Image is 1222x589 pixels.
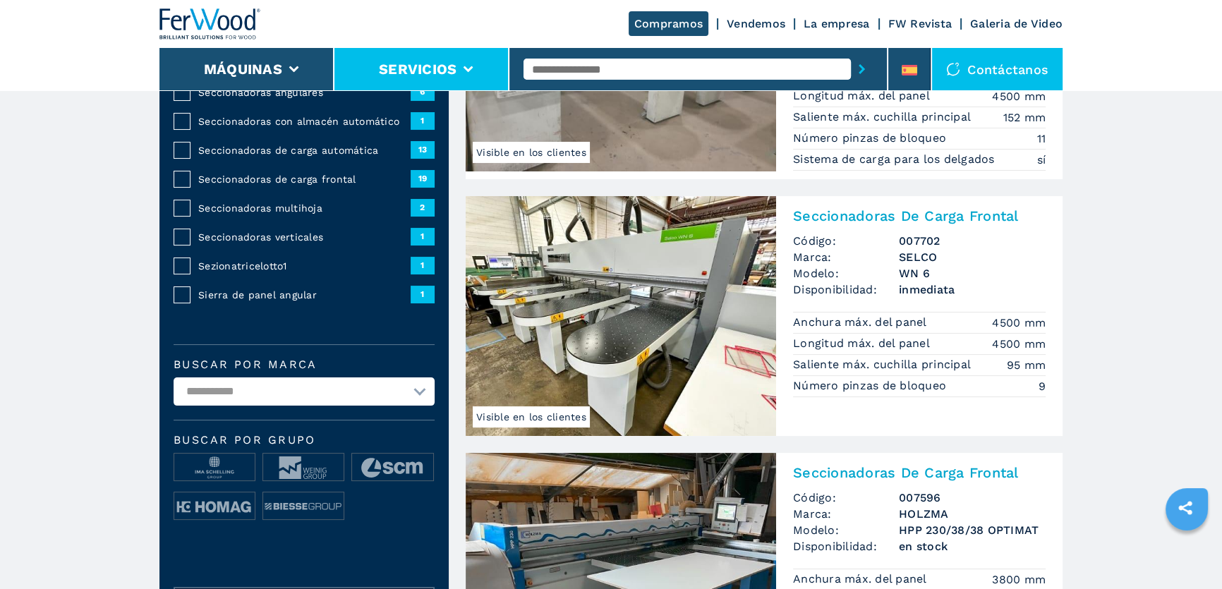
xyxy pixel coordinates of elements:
[899,506,1046,522] h3: HOLZMA
[793,538,899,554] span: Disponibilidad:
[899,490,1046,506] h3: 007596
[198,259,411,273] span: Sezionatricelotto1
[198,143,411,157] span: Seccionadoras de carga automática
[411,141,435,158] span: 13
[411,228,435,245] span: 1
[174,492,255,521] img: image
[174,454,255,482] img: image
[899,522,1046,538] h3: HPP 230/38/38 OPTIMAT
[1039,378,1046,394] em: 9
[851,53,873,85] button: submit-button
[1037,152,1046,168] em: sí
[899,538,1046,554] span: en stock
[899,265,1046,281] h3: WN 6
[888,17,952,30] a: FW Revista
[970,17,1063,30] a: Galeria de Video
[1162,526,1211,578] iframe: Chat
[932,48,1063,90] div: Contáctanos
[411,112,435,129] span: 1
[992,88,1046,104] em: 4500 mm
[793,571,931,587] p: Anchura máx. del panel
[793,233,899,249] span: Código:
[198,288,411,302] span: Sierra de panel angular
[198,172,411,186] span: Seccionadoras de carga frontal
[793,88,933,104] p: Longitud máx. del panel
[204,61,282,78] button: Máquinas
[793,506,899,522] span: Marca:
[263,454,344,482] img: image
[466,196,776,436] img: Seccionadoras De Carga Frontal SELCO WN 6
[793,281,899,298] span: Disponibilidad:
[793,378,950,394] p: Número pinzas de bloqueo
[198,85,411,99] span: Seccionadoras angulares
[174,435,435,446] span: Buscar por grupo
[411,286,435,303] span: 1
[473,406,590,427] span: Visible en los clientes
[793,109,974,125] p: Saliente máx. cuchilla principal
[793,207,1046,224] h2: Seccionadoras De Carga Frontal
[727,17,785,30] a: Vendemos
[793,130,950,146] p: Número pinzas de bloqueo
[198,114,411,128] span: Seccionadoras con almacén automático
[992,315,1046,331] em: 4500 mm
[473,142,590,163] span: Visible en los clientes
[804,17,870,30] a: La empresa
[263,492,344,521] img: image
[793,490,899,506] span: Código:
[1003,109,1046,126] em: 152 mm
[411,257,435,274] span: 1
[198,201,411,215] span: Seccionadoras multihoja
[793,464,1046,481] h2: Seccionadoras De Carga Frontal
[899,281,1046,298] span: inmediata
[466,196,1063,436] a: Seccionadoras De Carga Frontal SELCO WN 6Visible en los clientesSeccionadoras De Carga FrontalCód...
[793,265,899,281] span: Modelo:
[1007,357,1046,373] em: 95 mm
[198,230,411,244] span: Seccionadoras verticales
[793,152,998,167] p: Sistema de carga para los delgados
[1168,490,1203,526] a: sharethis
[1037,130,1046,147] em: 11
[352,454,432,482] img: image
[899,249,1046,265] h3: SELCO
[793,357,974,372] p: Saliente máx. cuchilla principal
[899,233,1046,249] h3: 007702
[793,522,899,538] span: Modelo:
[379,61,456,78] button: Servicios
[946,62,960,76] img: Contáctanos
[159,8,261,40] img: Ferwood
[992,336,1046,352] em: 4500 mm
[174,359,435,370] label: Buscar por marca
[629,11,708,36] a: Compramos
[411,199,435,216] span: 2
[793,315,931,330] p: Anchura máx. del panel
[411,170,435,187] span: 19
[793,249,899,265] span: Marca:
[992,571,1046,588] em: 3800 mm
[411,83,435,100] span: 6
[793,336,933,351] p: Longitud máx. del panel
